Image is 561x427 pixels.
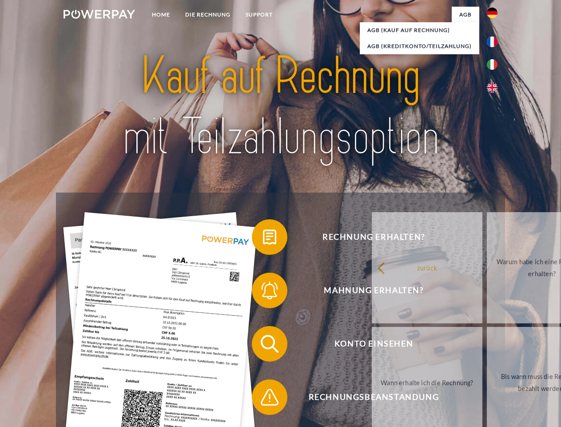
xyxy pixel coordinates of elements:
[487,82,497,93] img: en
[259,386,281,408] img: qb_warning.svg
[252,379,483,415] button: Rechnungsbeanstandung
[452,7,479,23] a: agb
[487,8,497,18] img: de
[259,279,281,302] img: qb_bell.svg
[487,59,497,70] img: it
[259,333,281,355] img: qb_search.svg
[252,326,483,362] button: Konto einsehen
[377,376,477,388] div: Wann erhalte ich die Rechnung?
[252,219,483,255] button: Rechnung erhalten?
[360,38,479,54] a: AGB (Kreditkonto/Teilzahlung)
[377,262,477,274] div: zurück
[178,7,238,23] a: DIE RECHNUNG
[64,10,135,19] img: logo-powerpay-white.svg
[238,7,280,23] a: SUPPORT
[259,226,281,248] img: qb_bill.svg
[360,22,479,38] a: AGB (Kauf auf Rechnung)
[144,7,178,23] a: Home
[252,273,483,308] button: Mahnung erhalten?
[487,36,497,47] img: fr
[85,43,476,170] img: title-powerpay_de.svg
